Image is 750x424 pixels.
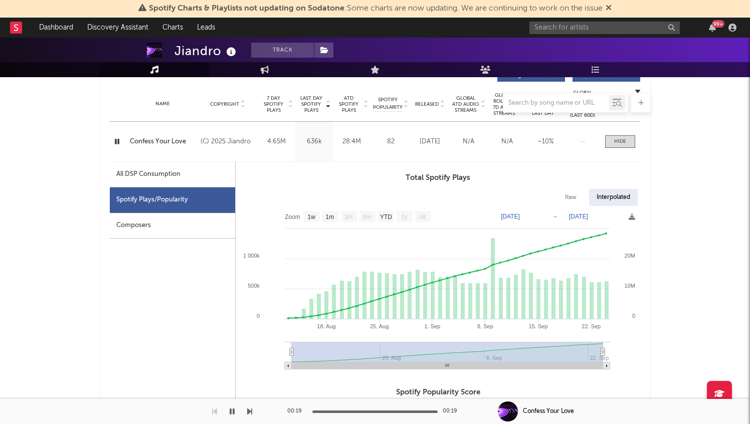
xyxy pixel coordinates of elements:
text: 0 [632,313,635,319]
input: Search by song name or URL [503,99,609,107]
div: 99 + [712,20,724,28]
div: 00:19 [443,405,463,417]
span: Dismiss [606,5,612,13]
span: Global Rolling 7D Audio Streams [490,92,518,116]
text: 1m [326,214,334,221]
text: 500k [248,283,260,289]
text: All [419,214,426,221]
div: N/A [490,137,524,147]
div: 00:19 [287,405,307,417]
div: Interpolated [589,189,638,206]
text: 1w [308,214,316,221]
button: Track [251,43,314,58]
text: 1. Sep [424,323,440,329]
text: 0 [257,313,260,319]
div: 28.4M [335,137,368,147]
div: ~ 10 % [529,137,562,147]
text: 3m [344,214,353,221]
text: [DATE] [569,213,588,220]
a: Leads [190,18,222,38]
div: Spotify Plays/Popularity [110,187,235,213]
div: Composers [110,213,235,239]
text: 15. Sep [529,323,548,329]
a: Dashboard [32,18,80,38]
text: → [552,213,558,220]
div: 82 [373,137,408,147]
text: Zoom [285,214,300,221]
a: Confess Your Love [130,137,196,147]
div: Jiandro [174,43,239,59]
button: 99+ [709,24,716,32]
text: 18. Aug [317,323,335,329]
div: All DSP Consumption [116,168,180,180]
div: All DSP Consumption [110,162,235,187]
div: Confess Your Love [523,407,574,416]
h3: Total Spotify Plays [236,172,640,184]
text: YTD [380,214,392,221]
div: Global Streaming Trend (Last 60D) [568,89,598,119]
div: Raw [557,189,584,206]
a: Discovery Assistant [80,18,155,38]
div: (C) 2025 Jiandro [201,136,255,148]
a: Charts [155,18,190,38]
text: 10M [625,283,635,289]
span: Spotify Charts & Playlists not updating on Sodatone [149,5,344,13]
div: N/A [452,137,485,147]
span: Estimated % Playlist Streams Last Day [529,92,556,116]
text: 22. Sep [590,355,609,361]
text: 25. Aug [370,323,389,329]
div: 4.65M [260,137,293,147]
text: 22. Sep [582,323,601,329]
text: 1 000k [243,253,260,259]
text: [DATE] [501,213,520,220]
text: 1y [401,214,408,221]
text: 20M [625,253,635,259]
text: 8. Sep [477,323,493,329]
span: : Some charts are now updating. We are continuing to work on the issue [149,5,603,13]
input: Search for artists [529,22,680,34]
div: [DATE] [413,137,447,147]
div: 636k [298,137,330,147]
text: 6m [363,214,371,221]
h3: Spotify Popularity Score [236,386,640,398]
